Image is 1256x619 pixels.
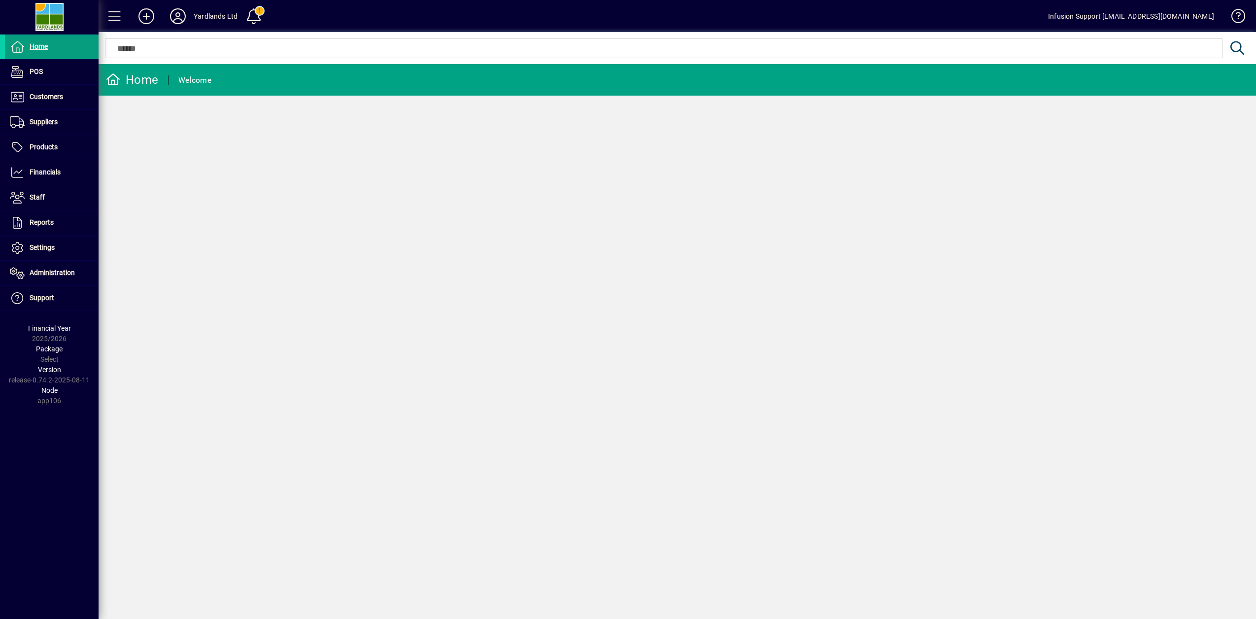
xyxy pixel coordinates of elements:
[30,243,55,251] span: Settings
[38,366,61,374] span: Version
[106,72,158,88] div: Home
[30,294,54,302] span: Support
[41,386,58,394] span: Node
[5,110,99,135] a: Suppliers
[5,60,99,84] a: POS
[5,210,99,235] a: Reports
[28,324,71,332] span: Financial Year
[178,72,211,88] div: Welcome
[30,143,58,151] span: Products
[30,193,45,201] span: Staff
[30,168,61,176] span: Financials
[5,261,99,285] a: Administration
[5,286,99,310] a: Support
[30,269,75,276] span: Administration
[131,7,162,25] button: Add
[30,68,43,75] span: POS
[5,135,99,160] a: Products
[1048,8,1214,24] div: Infusion Support [EMAIL_ADDRESS][DOMAIN_NAME]
[30,118,58,126] span: Suppliers
[5,185,99,210] a: Staff
[5,85,99,109] a: Customers
[1224,2,1244,34] a: Knowledge Base
[36,345,63,353] span: Package
[30,42,48,50] span: Home
[162,7,194,25] button: Profile
[5,236,99,260] a: Settings
[30,218,54,226] span: Reports
[194,8,238,24] div: Yardlands Ltd
[5,160,99,185] a: Financials
[30,93,63,101] span: Customers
